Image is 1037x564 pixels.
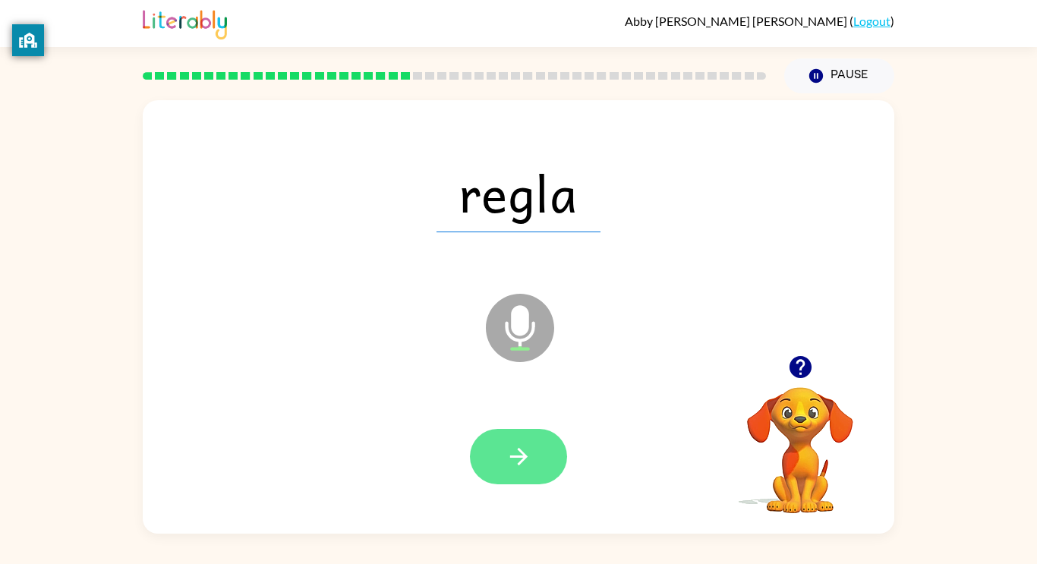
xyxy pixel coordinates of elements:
button: Pause [784,58,894,93]
img: Literably [143,6,227,39]
span: Abby [PERSON_NAME] [PERSON_NAME] [625,14,849,28]
button: privacy banner [12,24,44,56]
div: ( ) [625,14,894,28]
video: Your browser must support playing .mp4 files to use Literably. Please try using another browser. [724,364,876,515]
a: Logout [853,14,890,28]
span: regla [437,153,600,232]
